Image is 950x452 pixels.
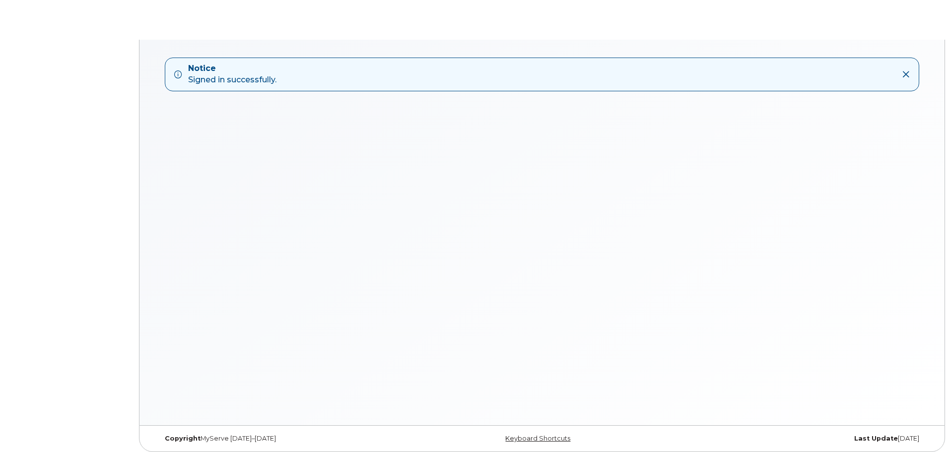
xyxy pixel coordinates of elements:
div: MyServe [DATE]–[DATE] [157,435,414,443]
strong: Last Update [854,435,898,442]
a: Keyboard Shortcuts [505,435,570,442]
div: [DATE] [670,435,927,443]
strong: Notice [188,63,276,74]
div: Signed in successfully. [188,63,276,86]
strong: Copyright [165,435,201,442]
